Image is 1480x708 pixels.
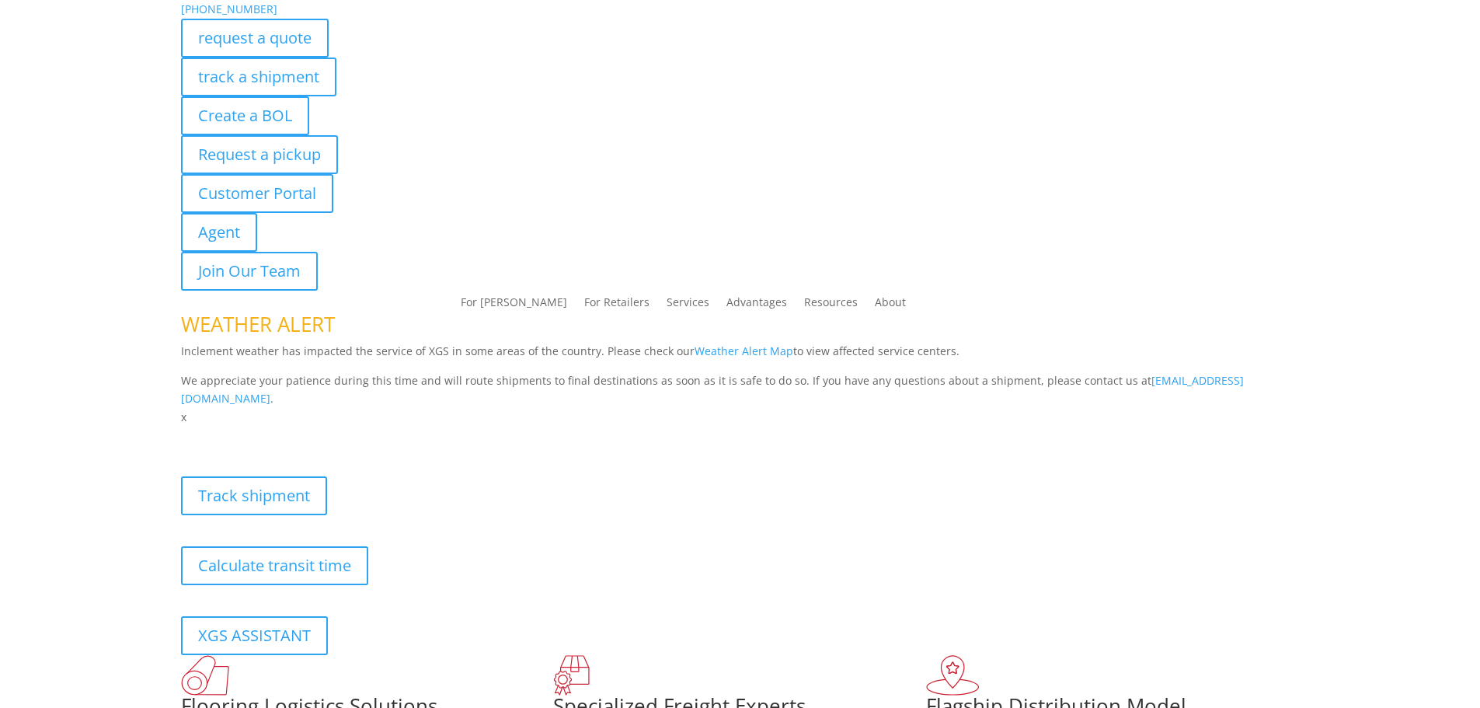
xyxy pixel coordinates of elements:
a: XGS ASSISTANT [181,616,328,655]
img: xgs-icon-total-supply-chain-intelligence-red [181,655,229,696]
span: WEATHER ALERT [181,310,335,338]
a: Services [667,297,709,314]
p: x [181,408,1300,427]
a: Advantages [726,297,787,314]
p: Inclement weather has impacted the service of XGS in some areas of the country. Please check our ... [181,342,1300,371]
img: xgs-icon-focused-on-flooring-red [553,655,590,696]
a: For Retailers [584,297,649,314]
a: For [PERSON_NAME] [461,297,567,314]
a: [PHONE_NUMBER] [181,2,277,16]
a: Join Our Team [181,252,318,291]
p: We appreciate your patience during this time and will route shipments to final destinations as so... [181,371,1300,409]
a: Create a BOL [181,96,309,135]
a: Calculate transit time [181,546,368,585]
a: Request a pickup [181,135,338,174]
a: Agent [181,213,257,252]
a: request a quote [181,19,329,58]
a: Resources [804,297,858,314]
a: About [875,297,906,314]
a: track a shipment [181,58,336,96]
a: Track shipment [181,476,327,515]
a: Customer Portal [181,174,333,213]
a: Weather Alert Map [695,344,793,358]
b: Visibility, transparency, and control for your entire supply chain. [181,429,528,444]
img: xgs-icon-flagship-distribution-model-red [926,655,980,696]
